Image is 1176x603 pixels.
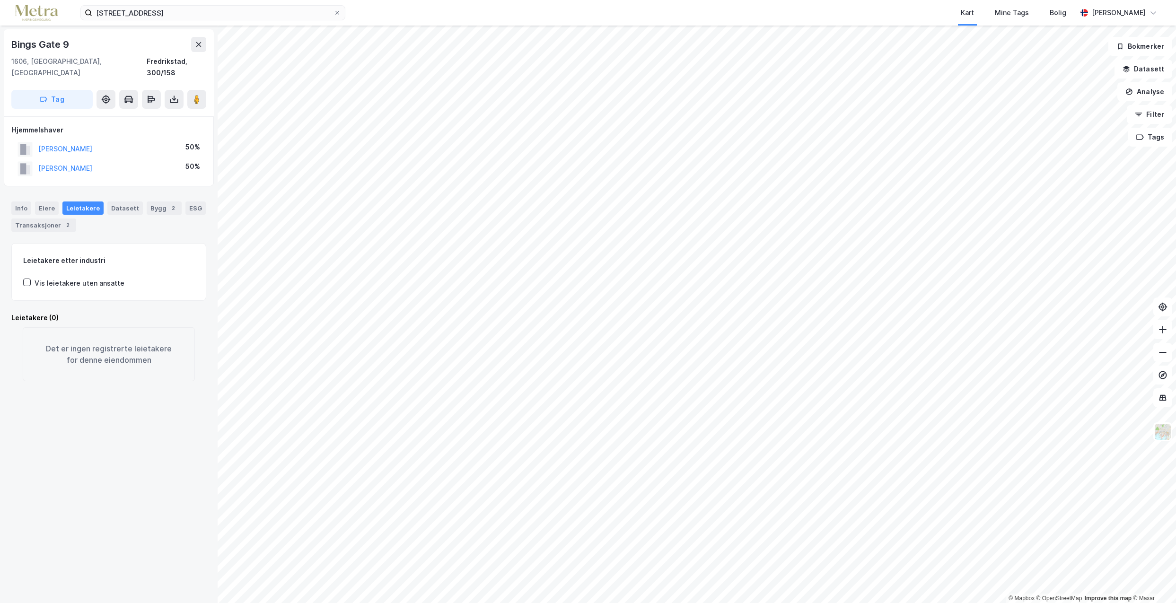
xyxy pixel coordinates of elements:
div: 1606, [GEOGRAPHIC_DATA], [GEOGRAPHIC_DATA] [11,56,147,79]
div: Det er ingen registrerte leietakere for denne eiendommen [23,327,195,381]
div: Bolig [1050,7,1066,18]
a: Mapbox [1009,595,1035,602]
a: OpenStreetMap [1036,595,1082,602]
div: ESG [185,201,206,215]
div: Bings Gate 9 [11,37,71,52]
div: Mine Tags [995,7,1029,18]
input: Søk på adresse, matrikkel, gårdeiere, leietakere eller personer [92,6,333,20]
div: 50% [185,141,200,153]
iframe: Chat Widget [1129,558,1176,603]
div: Hjemmelshaver [12,124,206,136]
div: Bygg [147,201,182,215]
div: Transaksjoner [11,218,76,232]
div: 2 [168,203,178,213]
button: Bokmerker [1108,37,1172,56]
div: Eiere [35,201,59,215]
div: Info [11,201,31,215]
button: Tag [11,90,93,109]
img: metra-logo.256734c3b2bbffee19d4.png [15,5,58,21]
div: Leietakere (0) [11,312,206,323]
div: Leietakere etter industri [23,255,194,266]
button: Tags [1128,128,1172,147]
div: Datasett [107,201,143,215]
button: Datasett [1115,60,1172,79]
button: Filter [1127,105,1172,124]
div: Fredrikstad, 300/158 [147,56,206,79]
div: [PERSON_NAME] [1092,7,1146,18]
img: Z [1154,423,1172,441]
div: Leietakere [62,201,104,215]
div: 50% [185,161,200,172]
div: Vis leietakere uten ansatte [35,278,124,289]
div: Kart [961,7,974,18]
a: Improve this map [1085,595,1132,602]
div: 2 [63,220,72,230]
button: Analyse [1117,82,1172,101]
div: Kontrollprogram for chat [1129,558,1176,603]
